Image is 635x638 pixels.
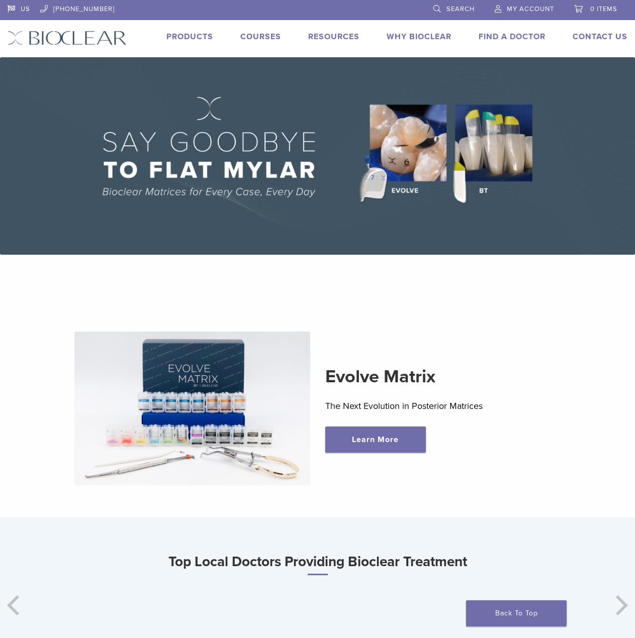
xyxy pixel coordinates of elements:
[74,332,310,485] img: Evolve Matrix
[466,600,567,626] a: Back To Top
[240,32,281,42] a: Courses
[446,5,475,13] span: Search
[573,32,627,42] a: Contact Us
[308,32,359,42] a: Resources
[590,5,617,13] span: 0 items
[8,31,127,45] img: Bioclear
[507,5,554,13] span: My Account
[325,365,561,389] h2: Evolve Matrix
[387,32,451,42] a: Why Bioclear
[325,427,426,453] a: Learn More
[479,32,546,42] a: Find A Doctor
[325,398,561,413] p: The Next Evolution in Posterior Matrices
[166,32,213,42] a: Products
